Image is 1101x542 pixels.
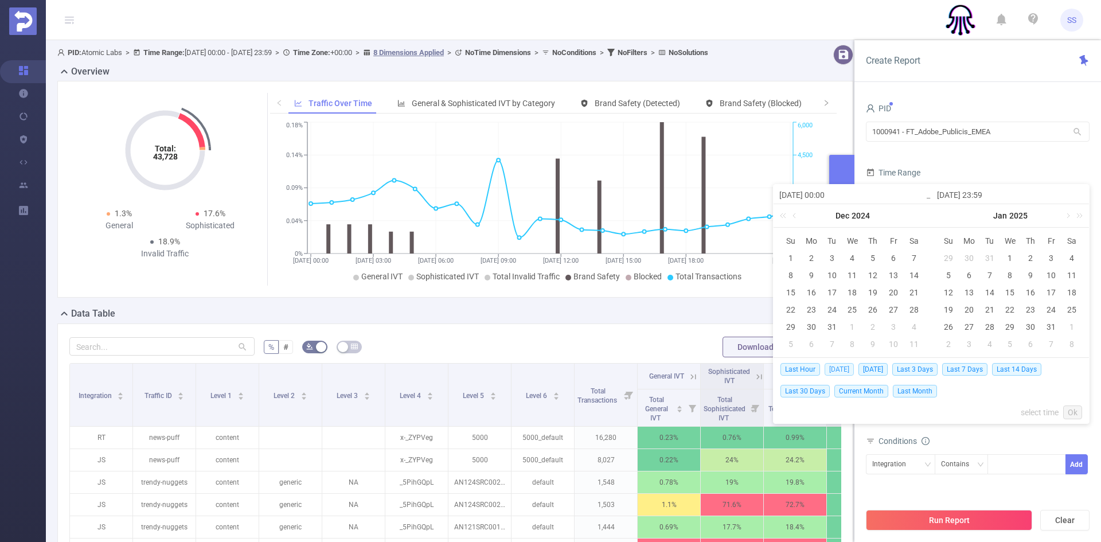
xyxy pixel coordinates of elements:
span: [DATE] [858,363,888,376]
span: Fr [1041,236,1061,246]
td: December 29, 2024 [938,249,959,267]
td: December 28, 2024 [904,301,924,318]
i: Filter menu [621,364,637,426]
td: December 6, 2024 [883,249,904,267]
i: icon: caret-up [118,391,124,394]
div: 16 [1024,286,1037,299]
td: January 2, 2025 [862,318,883,336]
img: Protected Media [9,7,37,35]
span: 18.9% [158,237,180,246]
a: Ok [1063,405,1082,419]
div: 2 [866,320,880,334]
td: December 18, 2024 [842,284,863,301]
i: icon: down [977,461,984,469]
span: 1.3% [115,209,132,218]
div: 11 [907,337,921,351]
div: 2 [1024,251,1037,265]
th: Sun [780,232,801,249]
span: > [596,48,607,57]
td: December 10, 2024 [822,267,842,284]
span: Time Range [866,168,920,177]
div: 9 [1024,268,1037,282]
td: January 6, 2025 [801,336,822,353]
td: January 8, 2025 [1000,267,1021,284]
td: January 15, 2025 [1000,284,1021,301]
span: Sa [904,236,924,246]
div: 21 [983,303,997,317]
i: icon: right [823,99,830,106]
tspan: 0.09% [286,185,303,192]
td: December 13, 2024 [883,267,904,284]
a: Next month (PageDown) [1062,204,1072,227]
span: Tu [822,236,842,246]
td: December 29, 2024 [780,318,801,336]
div: 17 [825,286,839,299]
div: 30 [1024,320,1037,334]
u: 8 Dimensions Applied [373,48,444,57]
tspan: [DATE] 18:00 [668,257,704,264]
div: 19 [942,303,955,317]
div: 13 [887,268,900,282]
div: 7 [983,268,997,282]
i: icon: line-chart [294,99,302,107]
span: > [122,48,133,57]
div: 17 [1044,286,1058,299]
div: 27 [962,320,976,334]
b: No Conditions [552,48,596,57]
td: February 4, 2025 [979,336,1000,353]
div: 16 [805,286,818,299]
th: Sat [1061,232,1082,249]
td: January 3, 2025 [883,318,904,336]
span: Last 30 Days [780,385,830,397]
tspan: [DATE] 15:00 [606,257,641,264]
b: Time Zone: [293,48,330,57]
div: 18 [845,286,859,299]
td: January 10, 2025 [883,336,904,353]
div: 8 [1003,268,1017,282]
button: Clear [1040,510,1090,531]
div: 8 [784,268,798,282]
td: December 19, 2024 [862,284,883,301]
div: 21 [907,286,921,299]
td: December 12, 2024 [862,267,883,284]
td: December 30, 2024 [801,318,822,336]
div: 18 [1065,286,1079,299]
i: icon: bg-colors [306,343,313,350]
div: 31 [1044,320,1058,334]
td: January 30, 2025 [1020,318,1041,336]
span: Tu [979,236,1000,246]
div: 1 [1003,251,1017,265]
div: 23 [805,303,818,317]
td: January 11, 2025 [1061,267,1082,284]
div: 4 [983,337,997,351]
div: 2 [942,337,955,351]
td: January 26, 2025 [938,318,959,336]
span: Total Invalid Traffic [493,272,560,281]
button: Run Report [866,510,1032,531]
td: January 5, 2025 [938,267,959,284]
b: No Time Dimensions [465,48,531,57]
input: End date [937,188,1083,202]
th: Tue [979,232,1000,249]
div: 27 [887,303,900,317]
div: 31 [983,251,997,265]
td: January 8, 2025 [842,336,863,353]
div: 10 [1044,268,1058,282]
div: 7 [825,337,839,351]
td: December 31, 2024 [979,249,1000,267]
tspan: 0% [295,250,303,258]
i: icon: left [276,99,283,106]
td: December 31, 2024 [822,318,842,336]
a: 2024 [850,204,871,227]
td: January 16, 2025 [1020,284,1041,301]
h2: Data Table [71,307,115,321]
div: Invalid Traffic [119,248,210,260]
td: December 8, 2024 [780,267,801,284]
input: Start date [779,188,926,202]
span: Sophisticated IVT [416,272,479,281]
i: Filter menu [684,389,700,426]
td: December 2, 2024 [801,249,822,267]
a: select time [1021,401,1059,423]
div: 15 [784,286,798,299]
div: 26 [866,303,880,317]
